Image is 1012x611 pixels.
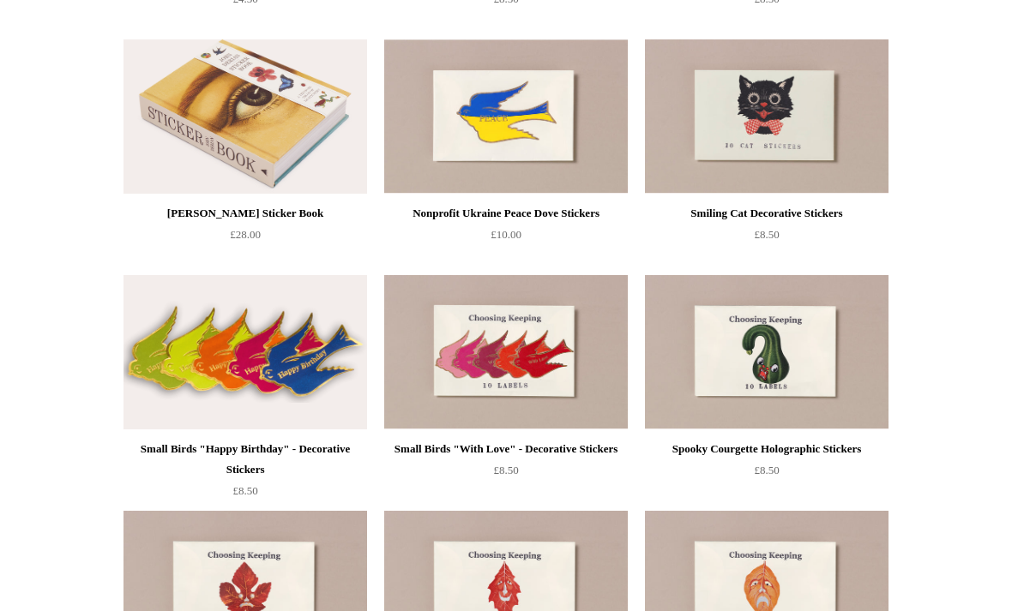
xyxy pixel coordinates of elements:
[384,275,628,429] a: Small Birds "With Love" - Decorative Stickers Small Birds "With Love" - Decorative Stickers
[649,439,884,459] div: Spooky Courgette Holographic Stickers
[645,39,889,194] img: Smiling Cat Decorative Stickers
[123,39,367,194] a: John Derian Sticker Book John Derian Sticker Book
[384,275,628,429] img: Small Birds "With Love" - Decorative Stickers
[384,439,628,509] a: Small Birds "With Love" - Decorative Stickers £8.50
[754,228,779,241] span: £8.50
[389,439,623,459] div: Small Birds "With Love" - Decorative Stickers
[128,439,363,480] div: Small Birds "Happy Birthday" - Decorative Stickers
[645,203,889,273] a: Smiling Cat Decorative Stickers £8.50
[123,39,367,194] img: John Derian Sticker Book
[645,439,889,509] a: Spooky Courgette Holographic Stickers £8.50
[645,275,889,429] img: Spooky Courgette Holographic Stickers
[491,228,521,241] span: £10.00
[389,203,623,224] div: Nonprofit Ukraine Peace Dove Stickers
[754,464,779,476] span: £8.50
[384,39,628,194] img: Nonprofit Ukraine Peace Dove Stickers
[123,275,367,429] img: Small Birds "Happy Birthday" - Decorative Stickers
[123,203,367,273] a: [PERSON_NAME] Sticker Book £28.00
[493,464,518,476] span: £8.50
[128,203,363,224] div: [PERSON_NAME] Sticker Book
[384,203,628,273] a: Nonprofit Ukraine Peace Dove Stickers £10.00
[645,275,889,429] a: Spooky Courgette Holographic Stickers Spooky Courgette Holographic Stickers
[123,275,367,429] a: Small Birds "Happy Birthday" - Decorative Stickers Small Birds "Happy Birthday" - Decorative Stic...
[645,39,889,194] a: Smiling Cat Decorative Stickers Smiling Cat Decorative Stickers
[123,439,367,509] a: Small Birds "Happy Birthday" - Decorative Stickers £8.50
[232,484,257,497] span: £8.50
[384,39,628,194] a: Nonprofit Ukraine Peace Dove Stickers Nonprofit Ukraine Peace Dove Stickers
[230,228,261,241] span: £28.00
[649,203,884,224] div: Smiling Cat Decorative Stickers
